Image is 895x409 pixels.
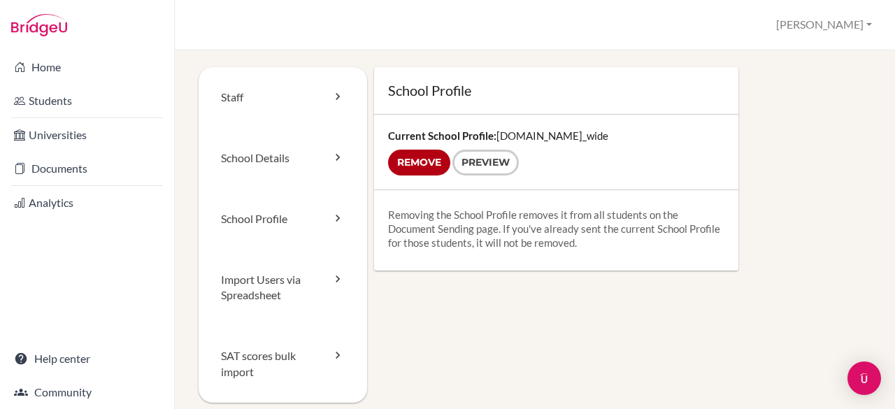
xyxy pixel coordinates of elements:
img: Bridge-U [11,14,67,36]
a: Staff [199,67,367,128]
a: School Profile [199,189,367,250]
a: Community [3,378,171,406]
a: SAT scores bulk import [199,326,367,403]
button: [PERSON_NAME] [770,12,878,38]
a: Preview [452,150,519,175]
h1: School Profile [388,81,724,100]
div: Open Intercom Messenger [847,361,881,395]
input: Remove [388,150,450,175]
a: Analytics [3,189,171,217]
a: Documents [3,155,171,182]
a: Home [3,53,171,81]
a: Universities [3,121,171,149]
a: Help center [3,345,171,373]
a: School Details [199,128,367,189]
strong: Current School Profile: [388,129,496,142]
a: Students [3,87,171,115]
p: Removing the School Profile removes it from all students on the Document Sending page. If you've ... [388,208,724,250]
div: [DOMAIN_NAME]_wide [374,115,738,189]
a: Import Users via Spreadsheet [199,250,367,327]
